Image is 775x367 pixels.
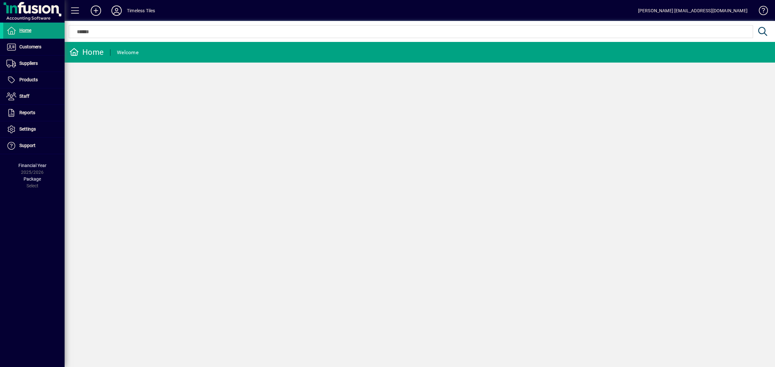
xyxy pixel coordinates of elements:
[3,88,65,104] a: Staff
[638,5,748,16] div: [PERSON_NAME] [EMAIL_ADDRESS][DOMAIN_NAME]
[117,47,139,58] div: Welcome
[3,121,65,137] a: Settings
[19,143,36,148] span: Support
[3,55,65,72] a: Suppliers
[3,105,65,121] a: Reports
[127,5,155,16] div: Timeless Tiles
[86,5,106,16] button: Add
[19,77,38,82] span: Products
[19,61,38,66] span: Suppliers
[18,163,46,168] span: Financial Year
[69,47,104,57] div: Home
[19,44,41,49] span: Customers
[19,28,31,33] span: Home
[19,126,36,132] span: Settings
[106,5,127,16] button: Profile
[19,94,29,99] span: Staff
[3,138,65,154] a: Support
[3,39,65,55] a: Customers
[24,176,41,182] span: Package
[19,110,35,115] span: Reports
[754,1,767,22] a: Knowledge Base
[3,72,65,88] a: Products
